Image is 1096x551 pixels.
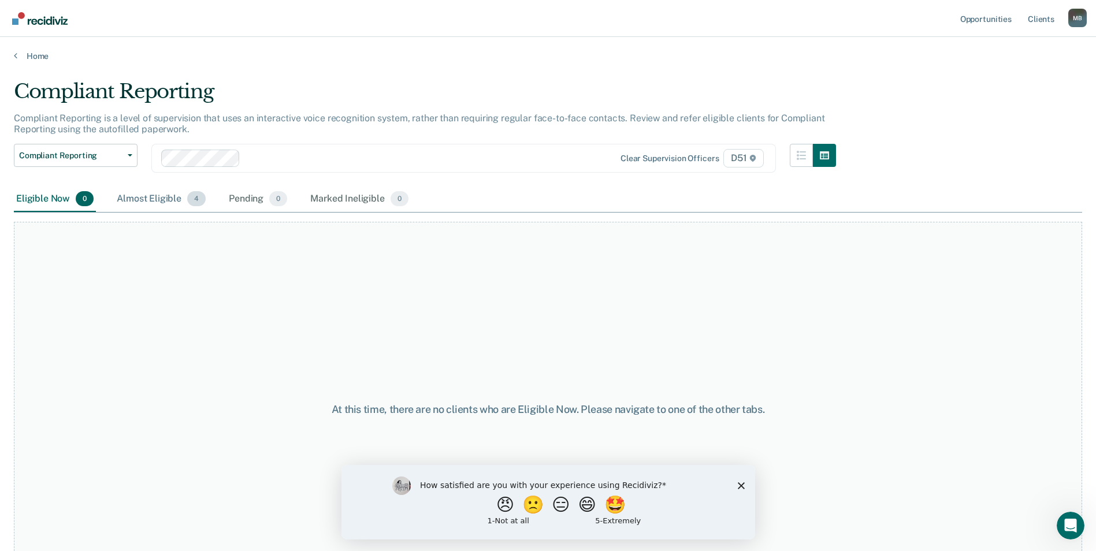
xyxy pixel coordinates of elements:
[621,154,719,163] div: Clear supervision officers
[1068,9,1087,27] button: Profile dropdown button
[114,187,208,212] div: Almost Eligible4
[723,149,763,167] span: D51
[269,191,287,206] span: 0
[14,113,824,135] p: Compliant Reporting is a level of supervision that uses an interactive voice recognition system, ...
[14,51,1082,61] a: Home
[76,191,94,206] span: 0
[1057,512,1084,539] iframe: Intercom live chat
[1068,9,1087,27] div: M B
[187,191,206,206] span: 4
[226,187,289,212] div: Pending0
[14,187,96,212] div: Eligible Now0
[391,191,408,206] span: 0
[341,465,755,539] iframe: Survey by Kim from Recidiviz
[308,187,411,212] div: Marked Ineligible0
[12,12,68,25] img: Recidiviz
[14,80,836,113] div: Compliant Reporting
[14,144,138,167] button: Compliant Reporting
[19,151,123,161] span: Compliant Reporting
[281,403,815,416] div: At this time, there are no clients who are Eligible Now. Please navigate to one of the other tabs.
